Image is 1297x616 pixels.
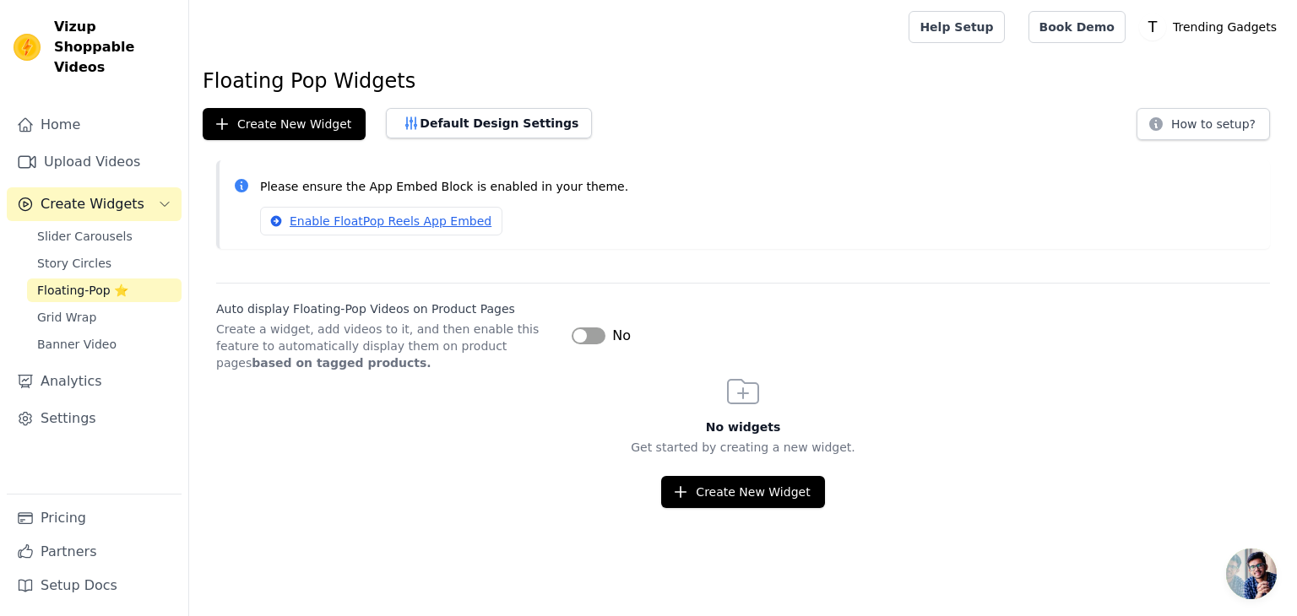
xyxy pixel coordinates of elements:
button: Create New Widget [203,108,366,140]
button: Create Widgets [7,187,182,221]
a: Analytics [7,365,182,398]
button: How to setup? [1137,108,1270,140]
span: Create Widgets [41,194,144,214]
a: Home [7,108,182,142]
span: Vizup Shoppable Videos [54,17,175,78]
p: Get started by creating a new widget. [189,439,1297,456]
a: How to setup? [1137,120,1270,136]
span: Grid Wrap [37,309,96,326]
a: Banner Video [27,332,182,356]
img: Vizup [14,34,41,61]
strong: based on tagged products. [252,356,431,370]
a: Story Circles [27,251,182,275]
span: Banner Video [37,336,117,353]
a: Open chat [1226,548,1277,599]
text: T [1148,19,1158,35]
p: Please ensure the App Embed Block is enabled in your theme. [260,177,1256,197]
a: Grid Wrap [27,305,182,329]
a: Upload Videos [7,145,182,179]
span: Floating-Pop ⭐ [37,282,128,299]
span: Story Circles [37,255,111,272]
a: Book Demo [1028,11,1126,43]
button: Default Design Settings [386,108,592,138]
a: Pricing [7,501,182,535]
h1: Floating Pop Widgets [203,68,1283,95]
h3: No widgets [189,419,1297,435]
a: Setup Docs [7,569,182,602]
label: Auto display Floating-Pop Videos on Product Pages [216,300,558,317]
p: Create a widget, add videos to it, and then enable this feature to automatically display them on ... [216,321,558,371]
a: Settings [7,402,182,435]
button: No [572,326,631,346]
a: Enable FloatPop Reels App Embed [260,207,502,235]
a: Slider Carousels [27,224,182,248]
button: Create New Widget [661,476,824,508]
p: Trending Gadgets [1166,12,1283,42]
a: Partners [7,535,182,569]
button: T Trending Gadgets [1139,12,1283,42]
span: No [612,326,631,346]
span: Slider Carousels [37,228,133,245]
a: Floating-Pop ⭐ [27,278,182,302]
a: Help Setup [909,11,1004,43]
